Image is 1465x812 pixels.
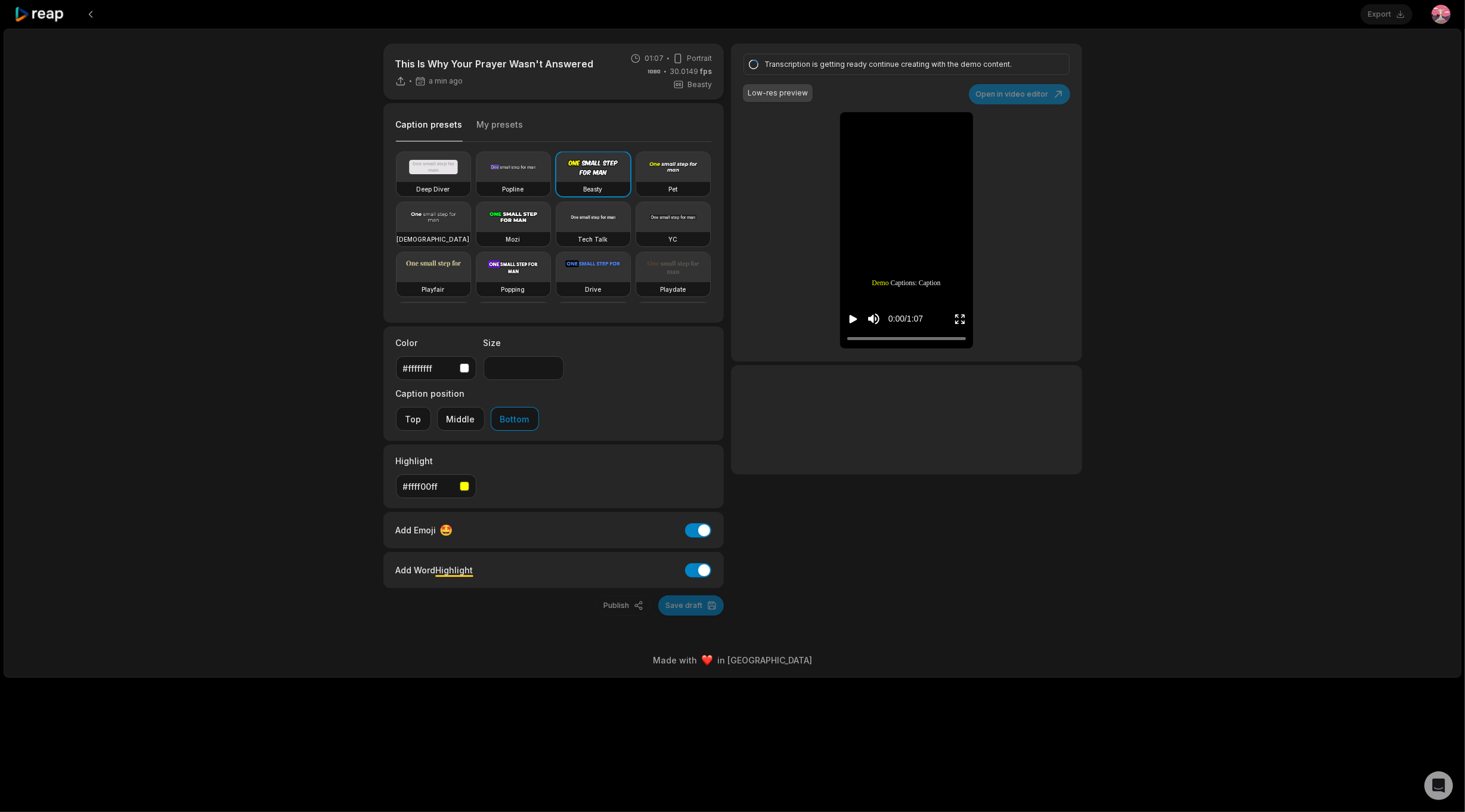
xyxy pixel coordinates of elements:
[584,184,603,194] h3: Beasty
[396,524,436,536] span: Add Emoji
[397,234,470,244] h3: [DEMOGRAPHIC_DATA]
[440,522,453,538] span: 🤩
[396,455,476,467] label: Highlight
[585,285,601,294] h3: Drive
[700,67,712,76] span: fps
[503,184,524,194] h3: Popline
[506,234,521,244] h3: Mozi
[847,308,859,330] button: Play video
[422,285,445,294] h3: Playfair
[437,407,485,431] button: Middle
[954,308,966,330] button: Enter Fullscreen
[578,234,608,244] h3: Tech Talk
[403,480,455,493] div: #ffff00ff
[764,59,1045,70] div: Transcription is getting ready continue creating with the demo content.
[395,57,594,71] p: This Is Why Your Prayer Wasn't Answered
[396,336,476,349] label: Color
[919,278,941,288] span: Caption
[748,88,808,98] div: Low-res preview
[396,407,431,431] button: Top
[687,53,712,64] span: Portrait
[1424,771,1453,800] div: Open Intercom Messenger
[491,407,539,431] button: Bottom
[645,53,664,64] span: 01:07
[429,76,463,86] span: a min ago
[702,655,713,666] img: heart emoji
[477,119,524,141] button: My presets
[888,313,923,325] div: 0:00 / 1:07
[396,562,473,578] div: Add Word
[403,362,455,375] div: #ffffffff
[417,184,450,194] h3: Deep Diver
[396,387,539,400] label: Caption position
[501,285,525,294] h3: Popping
[668,234,677,244] h3: YC
[670,66,712,77] span: 30.0149
[872,278,889,288] span: Demo
[396,356,476,380] button: #ffffffff
[668,184,677,194] h3: Pet
[891,278,917,288] span: Captions:
[660,285,686,294] h3: Playdate
[866,311,881,326] button: Mute sound
[484,336,564,349] label: Size
[396,474,476,498] button: #ffff00ff
[15,654,1450,666] div: Made with in [GEOGRAPHIC_DATA]
[396,119,463,142] button: Caption presets
[687,79,712,90] span: Beasty
[436,565,473,575] span: Highlight
[596,595,651,616] button: Publish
